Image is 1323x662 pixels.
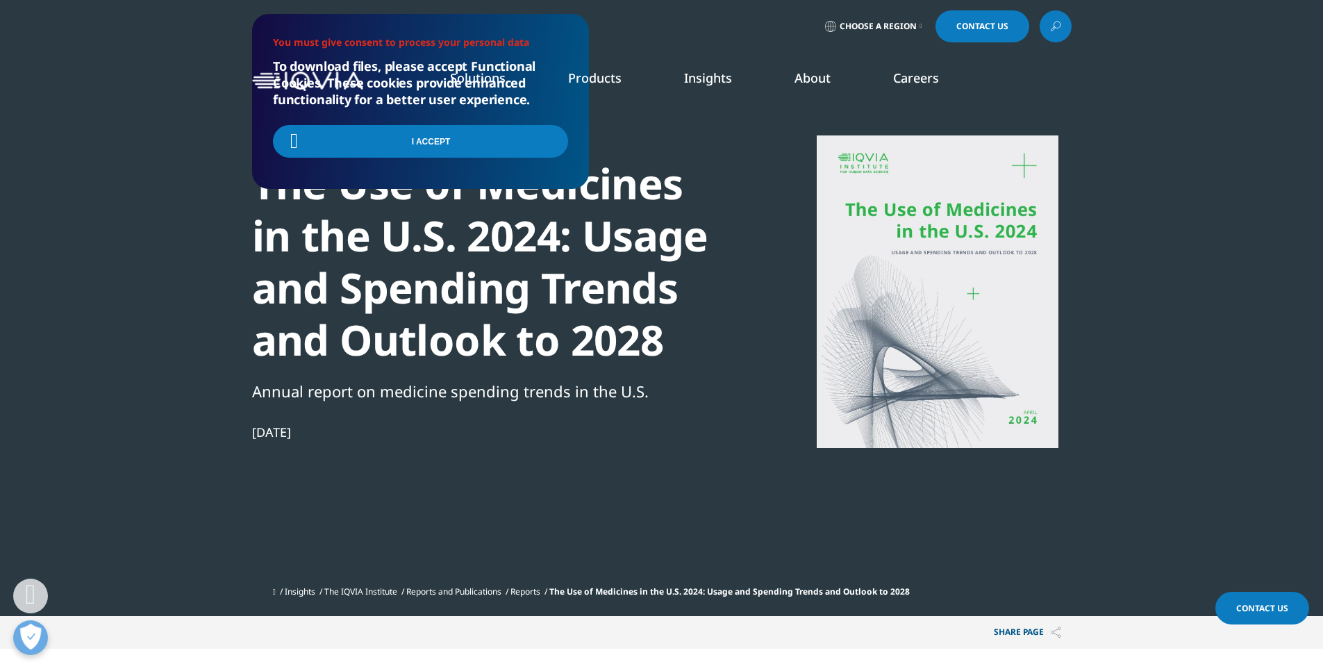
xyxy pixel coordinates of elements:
span: The Use of Medicines in the U.S. 2024: Usage and Spending Trends and Outlook to 2028 [549,586,910,597]
a: Products [568,69,622,86]
button: Share PAGEShare PAGE [983,616,1072,649]
a: Reports [510,586,540,597]
img: Share PAGE [1051,627,1061,638]
a: Insights [285,586,315,597]
a: About [794,69,831,86]
a: Solutions [450,69,506,86]
a: Insights [684,69,732,86]
div: Annual report on medicine spending trends in the U.S. [252,379,729,403]
a: Contact Us [935,10,1029,42]
a: Careers [893,69,939,86]
a: Reports and Publications [406,586,501,597]
button: Open Preferences [13,620,48,655]
span: Contact Us [1236,602,1288,614]
div: [DATE] [252,424,729,440]
img: IQVIA Healthcare Information Technology and Pharma Clinical Research Company [252,72,363,92]
input: I Accept [273,125,568,158]
div: The Use of Medicines in the U.S. 2024: Usage and Spending Trends and Outlook to 2028 [252,158,729,366]
nav: Primary [369,49,1072,114]
a: Contact Us [1215,592,1309,624]
span: Choose a Region [840,21,917,32]
a: The IQVIA Institute [324,586,397,597]
span: Contact Us [956,22,1008,31]
p: Share PAGE [983,616,1072,649]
